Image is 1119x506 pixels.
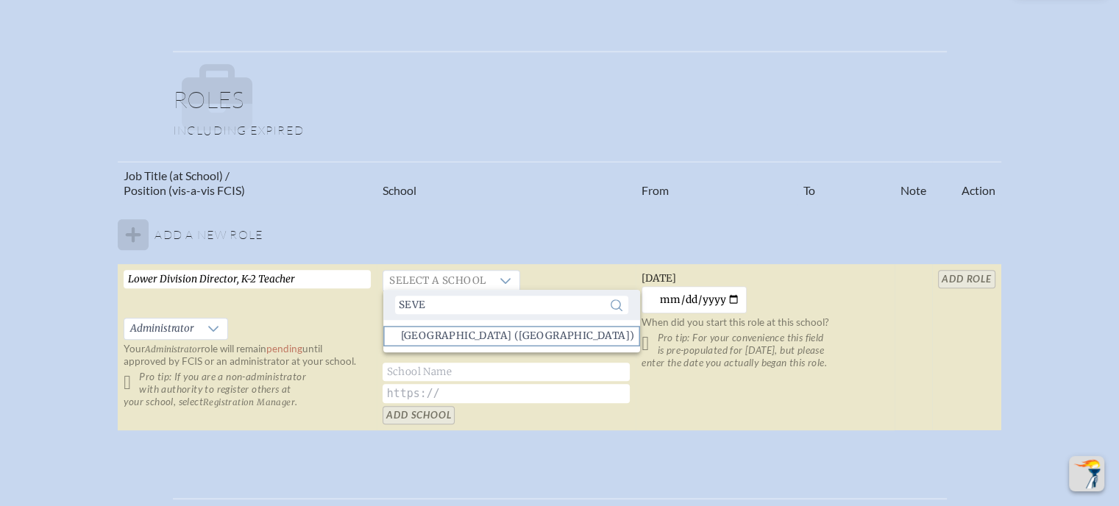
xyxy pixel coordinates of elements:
button: Scroll Top [1069,456,1104,491]
th: To [797,162,895,204]
span: Registration Manager [203,397,295,407]
img: To the top [1072,459,1101,488]
th: Note [895,162,932,204]
input: Job Title, eg, Science Teacher, 5th Grade [124,270,371,288]
p: When did you start this role at this school? [642,316,889,329]
p: Including expired [173,123,947,138]
th: Action [932,162,1001,204]
th: Job Title (at School) / Position (vis-a-vis FCIS) [118,162,377,204]
input: School Name [383,363,630,381]
span: [GEOGRAPHIC_DATA] ([GEOGRAPHIC_DATA]) [401,329,635,343]
input: https:// [383,384,630,403]
p: Your role will remain until approved by FCIS or an administrator at your school. [124,343,371,368]
li: Seven Bridges School (Orange Park) [383,326,641,346]
h1: Roles [173,88,947,123]
span: pending [266,343,302,354]
span: Administrator [145,344,201,354]
span: Administrator [124,318,199,339]
span: Select a school [383,271,491,291]
th: From [636,162,797,204]
span: [DATE] [642,272,676,285]
th: School [377,162,636,204]
ul: Option List [383,320,641,352]
p: Pro tip: For your convenience this field is pre-populated for [DATE], but please enter the date y... [642,332,889,369]
p: Pro tip: If you are a non-administrator with authority to register others at your school, select . [124,371,371,408]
